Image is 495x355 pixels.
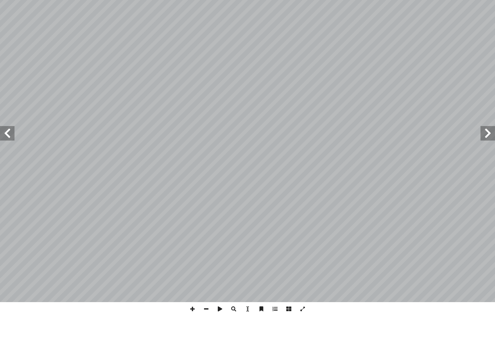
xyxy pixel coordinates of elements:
span: حدد الأداة [241,341,254,355]
span: التشغيل التلقائي [213,341,227,355]
span: تكبير [186,341,199,355]
span: جدول المحتويات [268,341,282,355]
span: التصغير [199,341,213,355]
span: إشارة مرجعية [254,341,268,355]
span: يبحث [227,341,241,355]
span: تبديل ملء الشاشة [296,341,309,355]
span: الصفحات [282,341,296,355]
